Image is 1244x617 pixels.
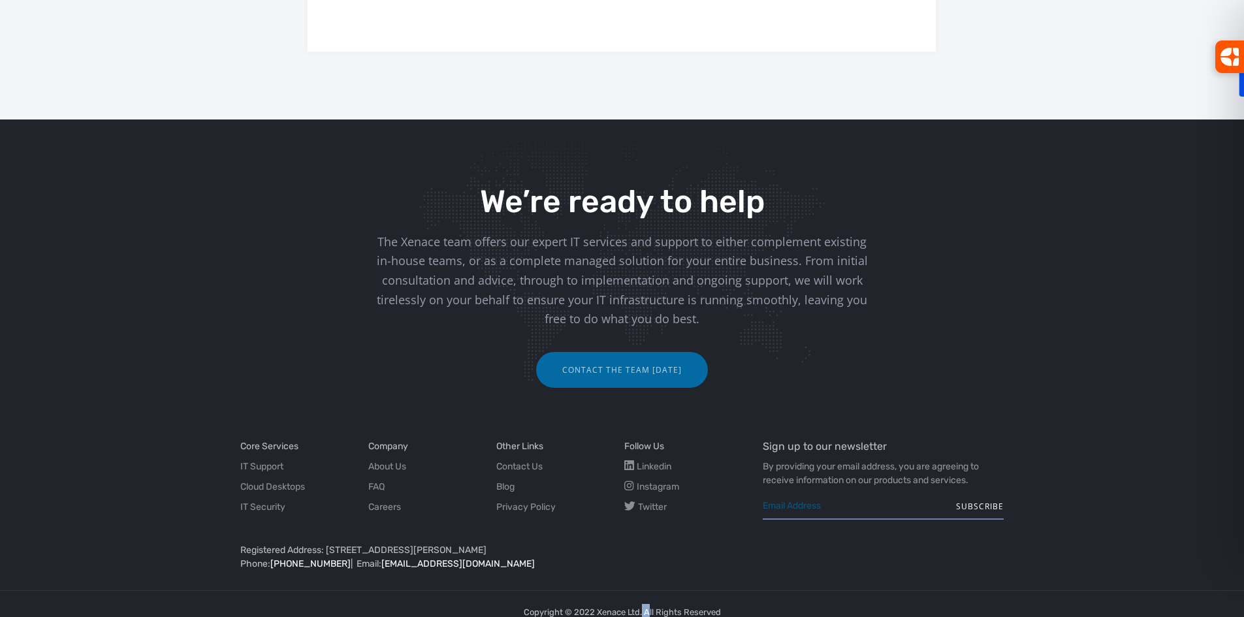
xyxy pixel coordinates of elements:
[240,500,285,514] a: IT Security
[368,500,401,514] a: Careers
[240,543,743,571] p: Registered Address: [STREET_ADDRESS][PERSON_NAME] Phone: | Email:
[637,461,671,472] span: Linkedin
[240,439,298,453] a: Core Services
[624,439,664,453] a: Follow Us
[371,232,874,330] div: The Xenace team offers our expert IT services and support to either complement existing in-house ...
[496,439,543,453] a: Other Links
[763,439,1004,453] p: Sign up to our newsletter
[956,494,1004,520] input: SUBSCRIBE
[624,480,679,494] a: Instagram
[368,439,408,453] a: Company
[381,558,535,569] a: [EMAIL_ADDRESS][DOMAIN_NAME]
[496,460,543,473] a: Contact Us
[368,460,406,473] a: About Us
[536,352,708,388] a: Contact the team [DATE]
[368,480,385,494] a: FAQ
[624,460,671,473] a: Linkedin
[240,460,283,473] a: IT Support
[371,185,874,219] h3: We’re ready to help
[763,460,1004,487] p: By providing your email address, you are agreeing to receive information on our products and serv...
[240,480,305,494] a: Cloud Desktops
[496,480,515,494] a: Blog
[638,501,667,513] span: Twitter
[624,500,667,514] a: Twitter
[496,500,556,514] a: Privacy Policy
[637,481,679,492] span: Instagram
[270,558,351,569] a: [PHONE_NUMBER]
[763,494,1004,520] input: Email Address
